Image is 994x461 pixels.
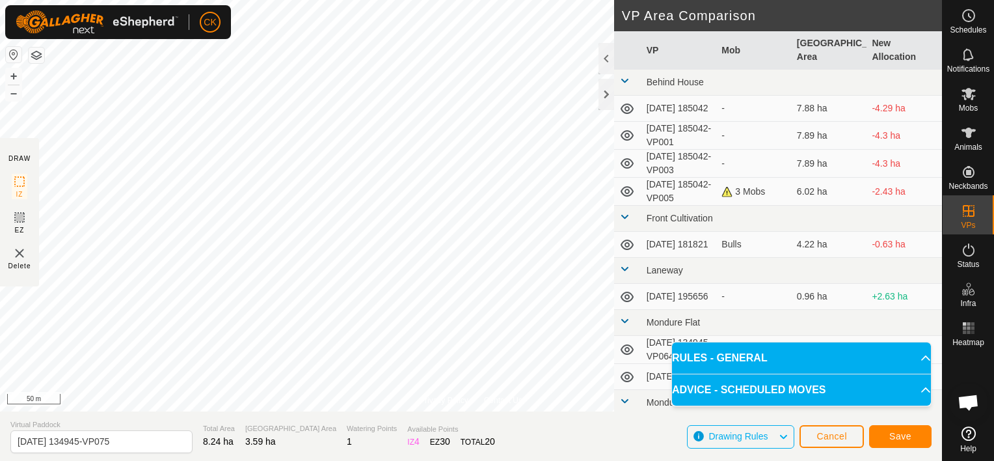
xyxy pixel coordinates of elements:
[672,374,931,406] p-accordion-header: ADVICE - SCHEDULED MOVES
[641,122,717,150] td: [DATE] 185042-VP001
[866,232,942,258] td: -0.63 ha
[647,265,683,275] span: Laneway
[407,435,419,449] div: IZ
[641,232,717,258] td: [DATE] 181821
[647,213,713,223] span: Front Cultivation
[647,317,700,328] span: Mondure Flat
[866,96,942,122] td: -4.29 ha
[8,261,31,271] span: Delete
[204,16,216,29] span: CK
[461,435,495,449] div: TOTAL
[960,300,976,307] span: Infra
[641,364,717,390] td: [DATE] 103032
[708,431,768,441] span: Drawing Rules
[203,423,235,434] span: Total Area
[792,178,867,206] td: 6.02 ha
[948,182,987,190] span: Neckbands
[961,221,975,229] span: VPs
[641,336,717,364] td: [DATE] 134945-VP064
[792,150,867,178] td: 7.89 ha
[641,150,717,178] td: [DATE] 185042-VP003
[721,102,786,115] div: -
[792,336,867,364] td: 0.83 ha
[407,424,495,435] span: Available Points
[641,178,717,206] td: [DATE] 185042-VP005
[245,436,276,447] span: 3.59 ha
[866,336,942,364] td: +2.76 ha
[792,284,867,310] td: 0.96 ha
[622,8,942,23] h2: VP Area Comparison
[721,185,786,199] div: 3 Mobs
[347,423,397,434] span: Watering Points
[647,397,745,408] span: Mondure Front of House
[792,232,867,258] td: 4.22 ha
[245,423,336,434] span: [GEOGRAPHIC_DATA] Area
[15,225,25,235] span: EZ
[716,31,792,70] th: Mob
[960,445,976,453] span: Help
[203,436,234,447] span: 8.24 ha
[672,350,768,366] span: RULES - GENERAL
[641,96,717,122] td: [DATE] 185042
[414,436,420,447] span: 4
[866,178,942,206] td: -2.43 ha
[889,431,911,441] span: Save
[947,65,989,73] span: Notifications
[6,47,21,63] button: Reset Map
[647,77,704,87] span: Behind House
[16,189,23,199] span: IZ
[6,85,21,101] button: –
[8,154,31,163] div: DRAW
[16,10,178,34] img: Gallagher Logo
[420,395,468,406] a: Privacy Policy
[641,31,717,70] th: VP
[866,150,942,178] td: -4.3 ha
[721,129,786,143] div: -
[10,419,193,430] span: Virtual Paddock
[12,245,27,261] img: VP
[29,48,44,63] button: Map Layers
[721,238,786,251] div: Bulls
[672,382,826,398] span: ADVICE - SCHEDULED MOVES
[347,436,352,447] span: 1
[959,104,978,112] span: Mobs
[869,425,932,448] button: Save
[799,425,864,448] button: Cancel
[866,284,942,310] td: +2.63 ha
[485,436,495,447] span: 20
[721,157,786,171] div: -
[792,96,867,122] td: 7.88 ha
[816,431,847,441] span: Cancel
[949,383,988,422] div: Open chat
[954,143,982,151] span: Animals
[866,31,942,70] th: New Allocation
[866,122,942,150] td: -4.3 ha
[943,421,994,458] a: Help
[721,290,786,303] div: -
[440,436,450,447] span: 30
[950,26,986,34] span: Schedules
[792,31,867,70] th: [GEOGRAPHIC_DATA] Area
[6,68,21,84] button: +
[672,342,931,374] p-accordion-header: RULES - GENERAL
[957,260,979,268] span: Status
[484,395,522,406] a: Contact Us
[430,435,450,449] div: EZ
[952,339,984,346] span: Heatmap
[792,122,867,150] td: 7.89 ha
[641,284,717,310] td: [DATE] 195656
